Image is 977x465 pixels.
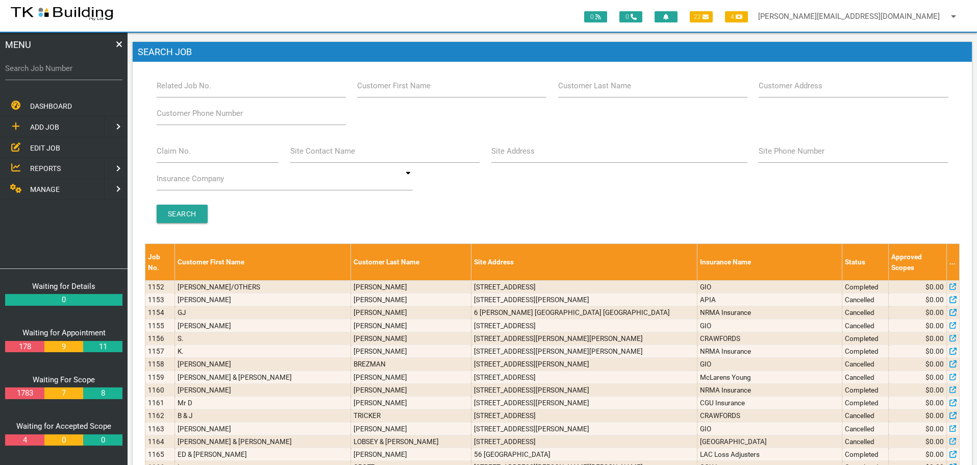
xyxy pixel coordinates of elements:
[351,358,471,371] td: BREZMAN
[471,293,697,306] td: [STREET_ADDRESS][PERSON_NAME]
[725,11,748,22] span: 4
[842,345,889,358] td: Completed
[44,341,83,353] a: 9
[925,321,944,331] span: $0.00
[145,448,175,461] td: 1165
[83,434,122,446] a: 0
[83,341,122,353] a: 11
[145,371,175,383] td: 1159
[925,333,944,344] span: $0.00
[842,435,889,448] td: Cancelled
[175,306,351,319] td: GJ
[157,205,208,223] input: Search
[471,448,697,461] td: 56 [GEOGRAPHIC_DATA]
[697,435,842,448] td: [GEOGRAPHIC_DATA]
[175,280,351,293] td: [PERSON_NAME]/OTHERS
[145,306,175,319] td: 1154
[175,435,351,448] td: [PERSON_NAME] & [PERSON_NAME]
[697,422,842,435] td: GIO
[842,397,889,409] td: Completed
[842,409,889,422] td: Cancelled
[759,80,822,92] label: Customer Address
[471,397,697,409] td: [STREET_ADDRESS][PERSON_NAME]
[351,306,471,319] td: [PERSON_NAME]
[842,293,889,306] td: Cancelled
[471,358,697,371] td: [STREET_ADDRESS][PERSON_NAME]
[44,434,83,446] a: 0
[842,332,889,345] td: Completed
[842,244,889,281] th: Status
[145,293,175,306] td: 1153
[145,409,175,422] td: 1162
[351,244,471,281] th: Customer Last Name
[351,371,471,383] td: [PERSON_NAME]
[697,319,842,332] td: GIO
[697,280,842,293] td: GIO
[351,422,471,435] td: [PERSON_NAME]
[697,397,842,409] td: CGU Insurance
[925,436,944,447] span: $0.00
[697,306,842,319] td: NRMA Insurance
[619,11,642,22] span: 0
[175,345,351,358] td: K.
[471,332,697,345] td: [STREET_ADDRESS][PERSON_NAME][PERSON_NAME]
[925,372,944,382] span: $0.00
[351,448,471,461] td: [PERSON_NAME]
[842,306,889,319] td: Cancelled
[357,80,431,92] label: Customer First Name
[145,319,175,332] td: 1155
[145,332,175,345] td: 1156
[145,358,175,371] td: 1158
[584,11,607,22] span: 0
[175,383,351,396] td: [PERSON_NAME]
[925,385,944,395] span: $0.00
[145,422,175,435] td: 1163
[759,145,824,157] label: Site Phone Number
[351,332,471,345] td: [PERSON_NAME]
[925,282,944,292] span: $0.00
[842,358,889,371] td: Cancelled
[16,422,111,431] a: Waiting for Accepted Scope
[690,11,713,22] span: 22
[471,244,697,281] th: Site Address
[842,319,889,332] td: Cancelled
[5,341,44,353] a: 178
[5,63,122,75] label: Search Job Number
[30,123,59,131] span: ADD JOB
[175,358,351,371] td: [PERSON_NAME]
[175,448,351,461] td: ED & [PERSON_NAME]
[145,345,175,358] td: 1157
[175,244,351,281] th: Customer First Name
[22,328,106,337] a: Waiting for Appointment
[175,293,351,306] td: [PERSON_NAME]
[697,448,842,461] td: LAC Loss Adjusters
[33,375,95,384] a: Waiting For Scope
[83,387,122,399] a: 8
[842,371,889,383] td: Cancelled
[842,383,889,396] td: Completed
[175,397,351,409] td: Mr D
[133,42,972,62] h1: Search Job
[32,282,95,291] a: Waiting for Details
[145,280,175,293] td: 1152
[697,358,842,371] td: GIO
[925,424,944,434] span: $0.00
[175,319,351,332] td: [PERSON_NAME]
[471,409,697,422] td: [STREET_ADDRESS]
[351,345,471,358] td: [PERSON_NAME]
[175,332,351,345] td: S.
[471,435,697,448] td: [STREET_ADDRESS]
[157,108,243,119] label: Customer Phone Number
[145,244,175,281] th: Job No.
[5,387,44,399] a: 1783
[5,38,31,52] span: MENU
[30,102,72,110] span: DASHBOARD
[947,244,960,281] th: ...
[697,244,842,281] th: Insurance Name
[697,332,842,345] td: CRAWFORDS
[30,143,60,152] span: EDIT JOB
[925,398,944,408] span: $0.00
[157,80,211,92] label: Related Job No.
[351,409,471,422] td: TRICKER
[351,397,471,409] td: [PERSON_NAME]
